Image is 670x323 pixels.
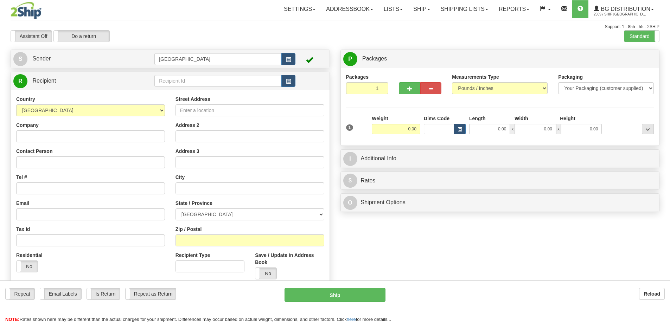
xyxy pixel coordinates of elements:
button: Reload [639,288,665,300]
label: Address 2 [176,122,199,129]
span: x [556,124,561,134]
label: Standard [624,31,659,42]
span: $ [343,174,357,188]
span: P [343,52,357,66]
label: City [176,174,185,181]
label: Residential [16,252,43,259]
a: $Rates [343,174,657,188]
label: Repeat [6,288,34,299]
span: R [13,74,27,88]
span: 1 [346,124,353,131]
label: Recipient Type [176,252,210,259]
div: ... [642,124,654,134]
label: Contact Person [16,148,52,155]
div: Support: 1 - 855 - 55 - 2SHIP [11,24,659,30]
span: BG Distribution [599,6,650,12]
span: 2569 / Ship [GEOGRAPHIC_DATA] [594,11,646,18]
label: Dims Code [424,115,449,122]
b: Reload [644,291,660,297]
label: Repeat as Return [126,288,176,299]
label: Save / Update in Address Book [255,252,324,266]
label: Height [560,115,575,122]
label: Packaging [558,73,583,80]
label: Assistant Off [11,31,52,42]
input: Enter a location [176,104,324,116]
label: Do a return [54,31,109,42]
label: Weight [372,115,388,122]
a: here [347,317,356,322]
a: Lists [378,0,408,18]
span: Sender [32,56,51,62]
iframe: chat widget [654,125,669,197]
label: Measurements Type [452,73,499,80]
label: Address 3 [176,148,199,155]
span: Recipient [32,78,56,84]
label: Is Return [87,288,120,299]
a: IAdditional Info [343,151,657,166]
a: OShipment Options [343,195,657,210]
label: No [255,268,276,279]
a: P Packages [343,52,657,66]
a: Shipping lists [435,0,493,18]
a: Reports [493,0,535,18]
span: I [343,152,357,166]
label: Length [469,115,486,122]
input: Sender Id [154,53,282,65]
span: Packages [362,56,387,62]
span: NOTE: [5,317,19,322]
label: Packages [346,73,369,80]
a: Ship [408,0,435,18]
label: Zip / Postal [176,226,202,233]
a: Settings [279,0,321,18]
label: No [17,261,38,272]
label: Width [515,115,528,122]
label: Tel # [16,174,27,181]
label: State / Province [176,200,212,207]
label: Company [16,122,39,129]
input: Recipient Id [154,75,282,87]
a: BG Distribution 2569 / Ship [GEOGRAPHIC_DATA] [588,0,659,18]
a: S Sender [13,52,154,66]
label: Tax Id [16,226,30,233]
img: logo2569.jpg [11,2,42,19]
button: Ship [285,288,385,302]
a: R Recipient [13,74,139,88]
a: Addressbook [321,0,378,18]
label: Email Labels [40,288,81,299]
span: x [510,124,515,134]
label: Country [16,96,35,103]
label: Email [16,200,29,207]
span: S [13,52,27,66]
span: O [343,196,357,210]
label: Street Address [176,96,210,103]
